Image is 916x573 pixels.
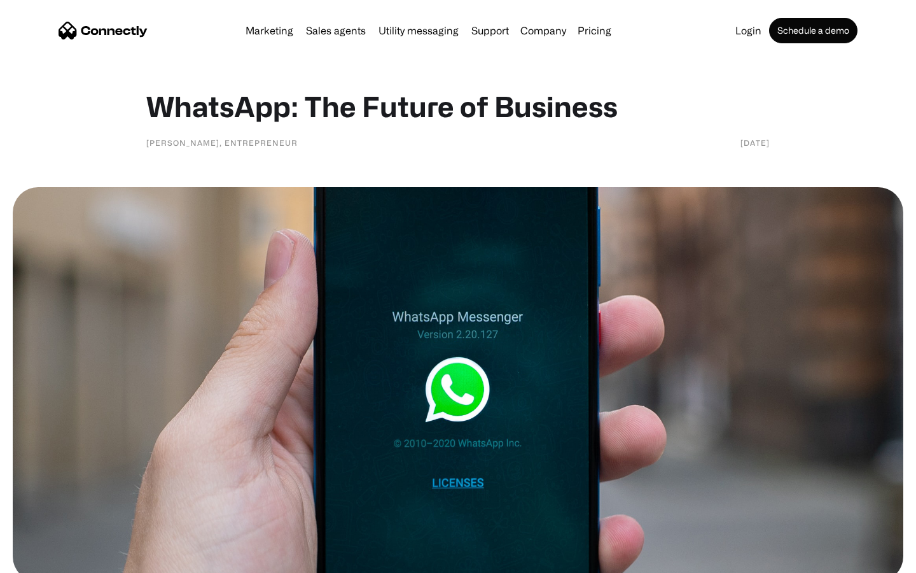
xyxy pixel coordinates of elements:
a: Marketing [240,25,298,36]
a: Utility messaging [373,25,464,36]
div: [DATE] [740,136,770,149]
ul: Language list [25,551,76,569]
a: Support [466,25,514,36]
div: Company [517,22,570,39]
a: Schedule a demo [769,18,857,43]
aside: Language selected: English [13,551,76,569]
a: Pricing [572,25,616,36]
a: home [59,21,148,40]
div: Company [520,22,566,39]
h1: WhatsApp: The Future of Business [146,89,770,124]
a: Sales agents [301,25,371,36]
div: [PERSON_NAME], Entrepreneur [146,136,298,149]
a: Login [730,25,767,36]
